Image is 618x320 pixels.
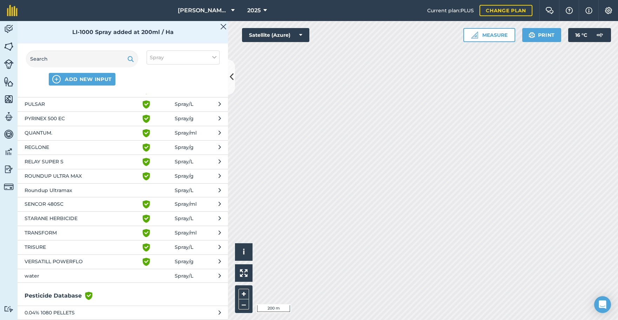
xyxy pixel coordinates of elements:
span: i [243,247,245,256]
button: Spray [147,50,220,64]
img: svg+xml;base64,PD94bWwgdmVyc2lvbj0iMS4wIiBlbmNvZGluZz0idXRmLTgiPz4KPCEtLSBHZW5lcmF0b3I6IEFkb2JlIE... [4,59,14,69]
span: Spray / g [175,115,194,123]
img: svg+xml;base64,PHN2ZyB4bWxucz0iaHR0cDovL3d3dy53My5vcmcvMjAwMC9zdmciIHdpZHRoPSIxNyIgaGVpZ2h0PSIxNy... [585,6,592,15]
span: Spray / g [175,143,194,152]
div: Open Intercom Messenger [594,296,611,313]
span: Current plan : PLUS [427,7,474,14]
span: Spray / L [175,272,193,280]
span: Spray / L [175,243,193,252]
span: QUANTUM. [25,129,139,137]
span: 16 ° C [575,28,587,42]
span: Roundup Ultramax [25,186,139,194]
button: 16 °C [568,28,611,42]
span: RELAY SUPER S [25,158,139,166]
span: ADD NEW INPUT [65,76,112,83]
button: REGLONE Spray/g [18,140,228,155]
img: svg+xml;base64,PD94bWwgdmVyc2lvbj0iMS4wIiBlbmNvZGluZz0idXRmLTgiPz4KPCEtLSBHZW5lcmF0b3I6IEFkb2JlIE... [593,28,607,42]
span: water [25,272,139,280]
img: A question mark icon [565,7,573,14]
button: 0.04% 1080 PELLETS [18,306,228,319]
img: svg+xml;base64,PHN2ZyB4bWxucz0iaHR0cDovL3d3dy53My5vcmcvMjAwMC9zdmciIHdpZHRoPSI1NiIgaGVpZ2h0PSI2MC... [4,94,14,104]
img: svg+xml;base64,PHN2ZyB4bWxucz0iaHR0cDovL3d3dy53My5vcmcvMjAwMC9zdmciIHdpZHRoPSI1NiIgaGVpZ2h0PSI2MC... [4,76,14,87]
img: fieldmargin Logo [7,5,18,16]
img: svg+xml;base64,PHN2ZyB4bWxucz0iaHR0cDovL3d3dy53My5vcmcvMjAwMC9zdmciIHdpZHRoPSIyMiIgaGVpZ2h0PSIzMC... [220,22,227,31]
button: RELAY SUPER S Spray/L [18,155,228,169]
img: svg+xml;base64,PD94bWwgdmVyc2lvbj0iMS4wIiBlbmNvZGluZz0idXRmLTgiPz4KPCEtLSBHZW5lcmF0b3I6IEFkb2JlIE... [4,147,14,157]
span: Spray / L [175,186,193,194]
span: VERSATILL POWERFLO [25,258,139,266]
span: Spray [150,54,164,61]
span: Spray / g [175,258,194,266]
img: svg+xml;base64,PD94bWwgdmVyc2lvbj0iMS4wIiBlbmNvZGluZz0idXRmLTgiPz4KPCEtLSBHZW5lcmF0b3I6IEFkb2JlIE... [4,306,14,312]
button: SENCOR 480SC Spray/ml [18,197,228,211]
span: 2025 [247,6,261,15]
button: TRISURE Spray/L [18,240,228,254]
img: svg+xml;base64,PD94bWwgdmVyc2lvbj0iMS4wIiBlbmNvZGluZz0idXRmLTgiPz4KPCEtLSBHZW5lcmF0b3I6IEFkb2JlIE... [4,182,14,192]
img: svg+xml;base64,PHN2ZyB4bWxucz0iaHR0cDovL3d3dy53My5vcmcvMjAwMC9zdmciIHdpZHRoPSIxNCIgaGVpZ2h0PSIyNC... [52,75,61,83]
span: Spray / ml [175,229,197,237]
button: + [239,289,249,299]
img: svg+xml;base64,PD94bWwgdmVyc2lvbj0iMS4wIiBlbmNvZGluZz0idXRmLTgiPz4KPCEtLSBHZW5lcmF0b3I6IEFkb2JlIE... [4,129,14,139]
button: ADD NEW INPUT [49,73,115,86]
button: water Spray/L [18,269,228,282]
a: Change plan [479,5,532,16]
button: PYRINEX 500 EC Spray/g [18,111,228,126]
div: LI-1000 Spray added at 200ml / Ha [18,21,228,43]
span: STARANE HERBICIDE [25,215,139,223]
img: svg+xml;base64,PHN2ZyB4bWxucz0iaHR0cDovL3d3dy53My5vcmcvMjAwMC9zdmciIHdpZHRoPSI1NiIgaGVpZ2h0PSI2MC... [4,41,14,52]
button: ROUNDUP ULTRA MAX Spray/g [18,169,228,183]
button: Print [522,28,562,42]
img: svg+xml;base64,PD94bWwgdmVyc2lvbj0iMS4wIiBlbmNvZGluZz0idXRmLTgiPz4KPCEtLSBHZW5lcmF0b3I6IEFkb2JlIE... [4,164,14,175]
span: TRANSFORM [25,229,139,237]
button: – [239,299,249,309]
button: Satellite (Azure) [242,28,309,42]
button: i [235,243,253,261]
span: PYRINEX 500 EC [25,115,139,123]
span: Spray / g [175,172,194,181]
img: Two speech bubbles overlapping with the left bubble in the forefront [545,7,554,14]
span: ROUNDUP ULTRA MAX [25,172,139,181]
span: Spray / L [175,158,193,166]
button: Roundup Ultramax Spray/L [18,183,228,197]
button: PULSAR Spray/L [18,97,228,111]
span: 0.04% 1080 PELLETS [25,309,139,316]
span: PULSAR [25,100,139,109]
img: svg+xml;base64,PD94bWwgdmVyc2lvbj0iMS4wIiBlbmNvZGluZz0idXRmLTgiPz4KPCEtLSBHZW5lcmF0b3I6IEFkb2JlIE... [4,24,14,34]
span: SENCOR 480SC [25,200,139,209]
button: VERSATILL POWERFLO Spray/g [18,254,228,269]
span: [PERSON_NAME][GEOGRAPHIC_DATA] [178,6,228,15]
img: svg+xml;base64,PHN2ZyB4bWxucz0iaHR0cDovL3d3dy53My5vcmcvMjAwMC9zdmciIHdpZHRoPSIxOSIgaGVpZ2h0PSIyNC... [127,55,134,63]
img: svg+xml;base64,PD94bWwgdmVyc2lvbj0iMS4wIiBlbmNvZGluZz0idXRmLTgiPz4KPCEtLSBHZW5lcmF0b3I6IEFkb2JlIE... [4,111,14,122]
img: A cog icon [604,7,613,14]
span: Spray / L [175,100,193,109]
button: TRANSFORM Spray/ml [18,226,228,240]
h3: Pesticide Database [18,291,228,300]
img: Four arrows, one pointing top left, one top right, one bottom right and the last bottom left [240,269,248,277]
img: svg+xml;base64,PHN2ZyB4bWxucz0iaHR0cDovL3d3dy53My5vcmcvMjAwMC9zdmciIHdpZHRoPSIxOSIgaGVpZ2h0PSIyNC... [529,31,535,39]
span: Spray / L [175,215,193,223]
span: Spray / ml [175,200,197,209]
span: REGLONE [25,143,139,152]
span: Spray / ml [175,129,197,137]
button: STARANE HERBICIDE Spray/L [18,211,228,226]
span: TRISURE [25,243,139,252]
input: Search [26,50,138,67]
button: QUANTUM. Spray/ml [18,126,228,140]
img: Ruler icon [471,32,478,39]
button: Measure [463,28,515,42]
